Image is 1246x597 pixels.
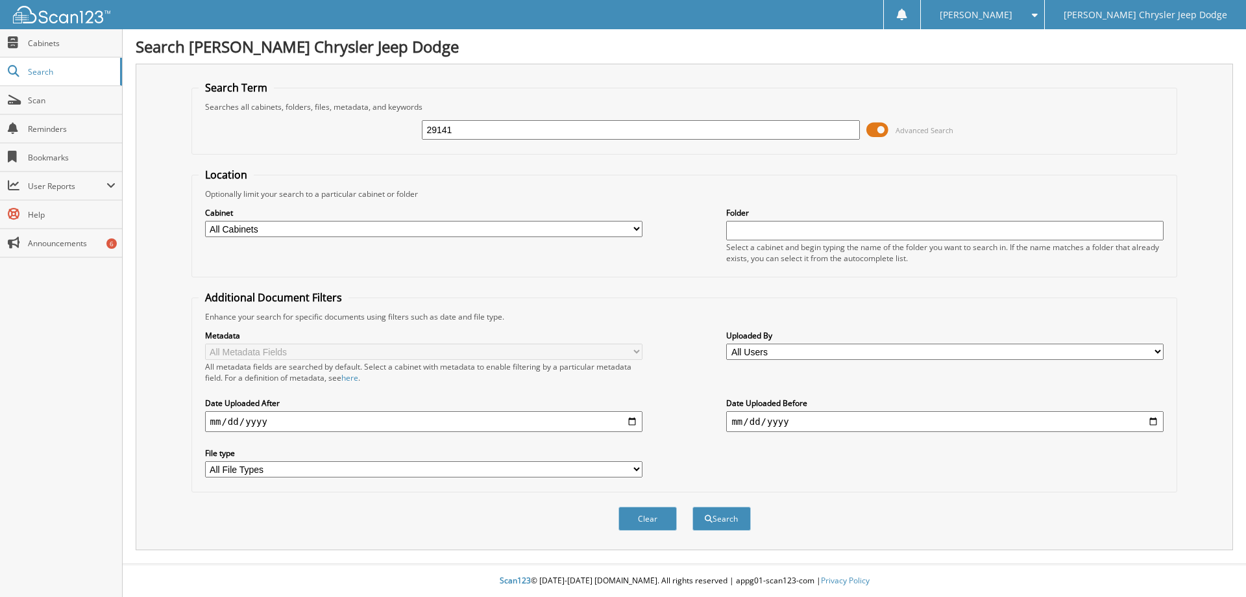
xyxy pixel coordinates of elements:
div: All metadata fields are searched by default. Select a cabinet with metadata to enable filtering b... [205,361,642,383]
div: Optionally limit your search to a particular cabinet or folder [199,188,1171,199]
a: Privacy Policy [821,575,870,586]
span: Advanced Search [896,125,953,135]
span: Help [28,209,116,220]
input: start [205,411,642,432]
button: Clear [618,507,677,531]
div: Select a cabinet and begin typing the name of the folder you want to search in. If the name match... [726,242,1164,264]
div: Enhance your search for specific documents using filters such as date and file type. [199,311,1171,322]
span: User Reports [28,181,106,192]
div: 6 [106,238,117,249]
a: here [341,372,358,383]
label: Date Uploaded Before [726,398,1164,409]
div: Searches all cabinets, folders, files, metadata, and keywords [199,101,1171,112]
legend: Location [199,168,254,182]
span: Reminders [28,123,116,134]
legend: Search Term [199,81,274,95]
span: [PERSON_NAME] [940,11,1012,19]
iframe: Chat Widget [1181,535,1246,597]
span: Announcements [28,238,116,249]
span: Search [28,66,114,77]
h1: Search [PERSON_NAME] Chrysler Jeep Dodge [136,36,1233,57]
label: Cabinet [205,207,642,218]
img: scan123-logo-white.svg [13,6,110,23]
button: Search [692,507,751,531]
span: Cabinets [28,38,116,49]
span: Scan [28,95,116,106]
label: Uploaded By [726,330,1164,341]
input: end [726,411,1164,432]
label: Metadata [205,330,642,341]
label: Date Uploaded After [205,398,642,409]
label: Folder [726,207,1164,218]
span: Scan123 [500,575,531,586]
legend: Additional Document Filters [199,290,348,305]
span: [PERSON_NAME] Chrysler Jeep Dodge [1064,11,1227,19]
div: © [DATE]-[DATE] [DOMAIN_NAME]. All rights reserved | appg01-scan123-com | [123,565,1246,597]
span: Bookmarks [28,152,116,163]
label: File type [205,448,642,459]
